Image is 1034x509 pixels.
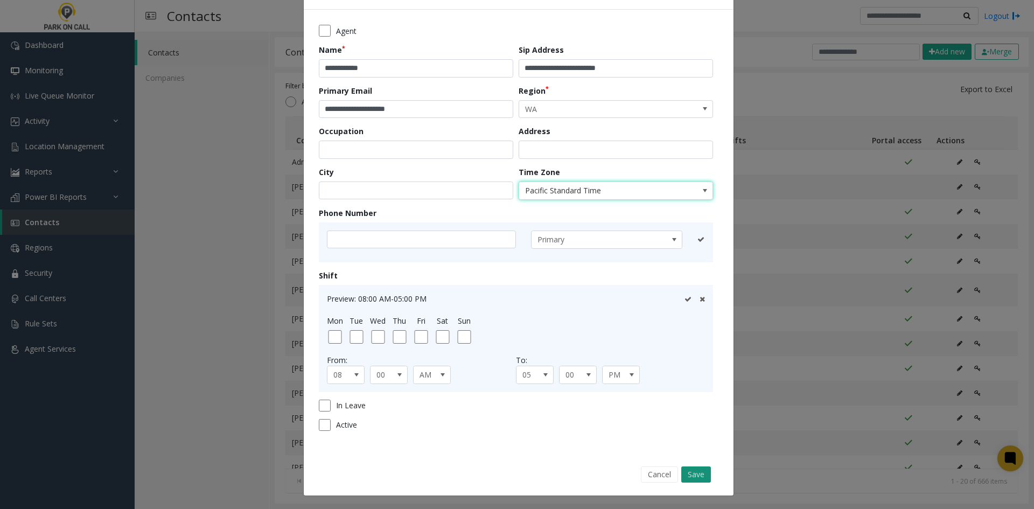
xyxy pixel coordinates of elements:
[319,207,376,219] label: Phone Number
[319,270,338,281] label: Shift
[603,366,632,384] span: PM
[327,354,516,366] div: From:
[519,166,560,178] label: Time Zone
[519,101,674,118] span: WA
[319,125,364,137] label: Occupation
[336,400,366,411] span: In Leave
[319,85,372,96] label: Primary Email
[350,315,363,326] label: Tue
[641,466,678,483] button: Cancel
[519,85,549,96] label: Region
[458,315,471,326] label: Sun
[393,315,406,326] label: Thu
[532,231,652,248] span: Primary
[327,294,427,304] span: Preview: 08:00 AM-05:00 PM
[336,25,357,37] span: Agent
[370,315,386,326] label: Wed
[327,315,343,326] label: Mon
[414,366,443,384] span: AM
[560,366,589,384] span: 00
[336,419,357,430] span: Active
[519,125,550,137] label: Address
[519,182,674,199] span: Pacific Standard Time
[437,315,448,326] label: Sat
[371,366,400,384] span: 00
[516,366,546,384] span: 05
[417,315,425,326] label: Fri
[681,466,711,483] button: Save
[516,354,705,366] div: To:
[519,44,564,55] label: Sip Address
[319,44,345,55] label: Name
[327,366,357,384] span: 08
[319,166,334,178] label: City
